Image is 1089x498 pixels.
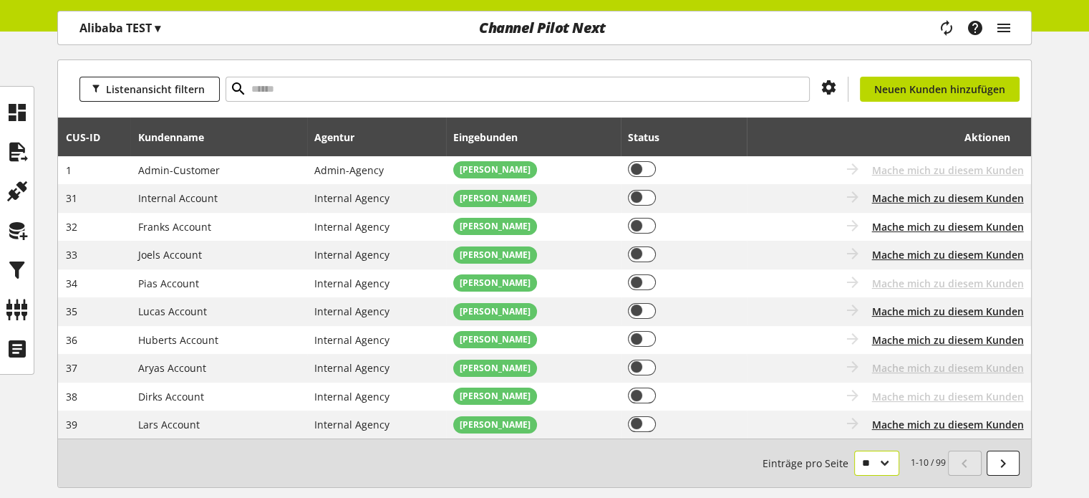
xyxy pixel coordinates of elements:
[460,362,531,375] span: [PERSON_NAME]
[453,130,532,145] div: Eingebunden
[314,305,389,318] span: Internal Agency
[314,163,384,177] span: Admin-Agency
[460,277,531,289] span: [PERSON_NAME]
[314,248,389,262] span: Internal Agency
[79,19,160,37] p: Alibaba TEST
[763,456,854,471] span: Einträge pro Seite
[314,333,389,347] span: Internal Agency
[872,219,1024,234] button: Mache mich zu diesem Kunden
[66,305,77,318] span: 35
[872,304,1024,319] button: Mache mich zu diesem Kunden
[460,192,531,205] span: [PERSON_NAME]
[872,163,1024,178] span: Mache mich zu diesem Kunden
[460,163,531,176] span: [PERSON_NAME]
[460,390,531,403] span: [PERSON_NAME]
[138,248,202,262] span: Joels Account
[138,130,218,145] div: Kundenname
[460,305,531,318] span: [PERSON_NAME]
[155,20,160,36] span: ▾
[763,451,946,476] small: 1-10 / 99
[628,130,674,145] div: Status
[460,333,531,346] span: [PERSON_NAME]
[66,248,77,262] span: 33
[138,163,220,177] span: Admin-Customer
[872,191,1024,206] button: Mache mich zu diesem Kunden
[872,417,1024,432] button: Mache mich zu diesem Kunden
[66,191,77,205] span: 31
[872,389,1024,404] span: Mache mich zu diesem Kunden
[314,130,369,145] div: Agentur
[314,277,389,290] span: Internal Agency
[138,220,211,234] span: Franks Account
[57,11,1032,45] nav: main navigation
[66,390,77,403] span: 38
[138,418,200,431] span: Lars Account
[106,82,205,97] span: Listenansicht filtern
[314,418,389,431] span: Internal Agency
[314,220,389,234] span: Internal Agency
[460,220,531,233] span: [PERSON_NAME]
[138,305,207,318] span: Lucas Account
[460,249,531,262] span: [PERSON_NAME]
[79,77,220,102] button: Listenansicht filtern
[66,333,77,347] span: 36
[138,191,218,205] span: Internal Account
[138,361,206,375] span: Aryas Account
[872,360,1024,375] span: Mache mich zu diesem Kunden
[460,418,531,431] span: [PERSON_NAME]
[138,277,199,290] span: Pias Account
[66,220,77,234] span: 32
[314,390,389,403] span: Internal Agency
[860,77,1020,102] a: Neuen Kunden hinzufügen
[138,390,204,403] span: Dirks Account
[66,163,72,177] span: 1
[66,361,77,375] span: 37
[874,82,1005,97] span: Neuen Kunden hinzufügen
[872,332,1024,348] button: Mache mich zu diesem Kunden
[66,418,77,431] span: 39
[138,333,218,347] span: Huberts Account
[66,130,115,145] div: CUS-⁠ID
[872,276,1024,291] span: Mache mich zu diesem Kunden
[872,247,1024,262] button: Mache mich zu diesem Kunden
[755,123,1010,151] div: Aktionen
[66,277,77,290] span: 34
[314,191,389,205] span: Internal Agency
[314,361,389,375] span: Internal Agency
